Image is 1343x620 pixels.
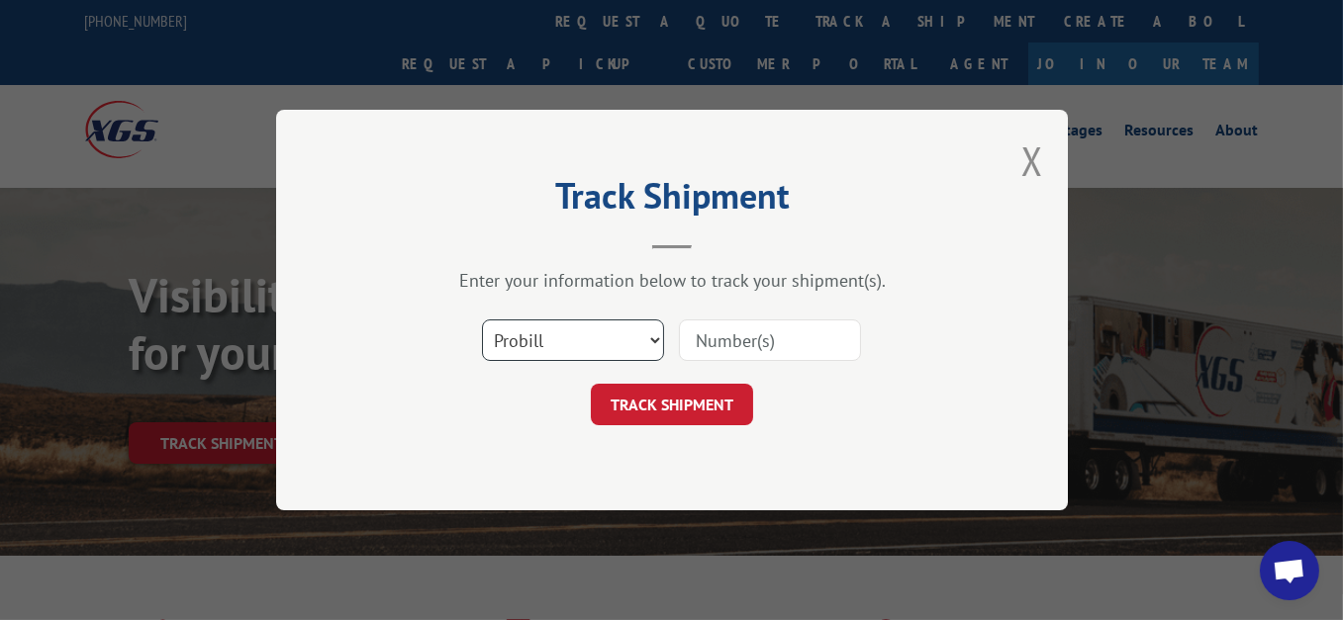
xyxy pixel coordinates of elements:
input: Number(s) [679,319,861,361]
div: Open chat [1260,541,1319,600]
button: Close modal [1021,134,1043,187]
button: TRACK SHIPMENT [591,384,753,425]
h2: Track Shipment [375,182,969,220]
div: Enter your information below to track your shipment(s). [375,269,969,292]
